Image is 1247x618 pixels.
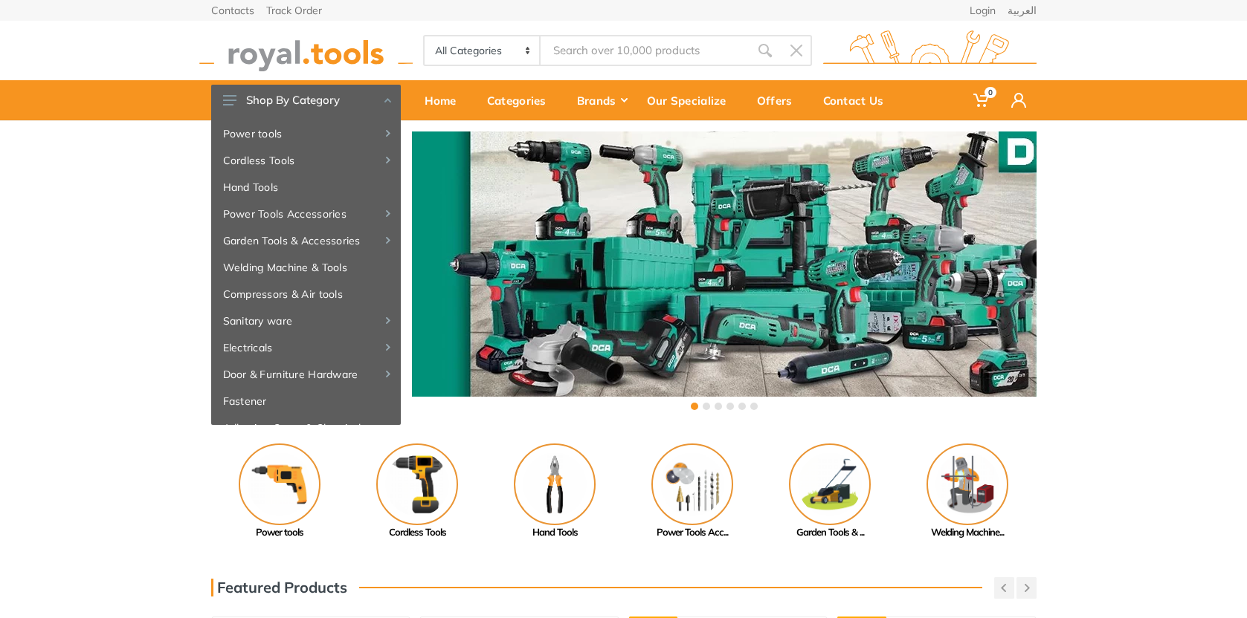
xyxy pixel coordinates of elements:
a: Contact Us [813,80,904,120]
a: Garden Tools & ... [761,443,899,540]
div: Power tools [211,525,349,540]
div: Hand Tools [486,525,624,540]
div: Welding Machine... [899,525,1037,540]
span: 0 [985,87,996,98]
a: Power Tools Acc... [624,443,761,540]
a: Cordless Tools [349,443,486,540]
img: royal.tools Logo [199,30,413,71]
img: Royal - Garden Tools & Accessories [789,443,871,525]
div: Categories [477,85,567,116]
a: Power tools [211,120,401,147]
div: Offers [747,85,813,116]
h3: Featured Products [211,579,347,596]
a: العربية [1008,5,1037,16]
a: Electricals [211,334,401,361]
img: Royal - Welding Machine & Tools [927,443,1008,525]
a: Home [414,80,477,120]
a: Compressors & Air tools [211,281,401,308]
img: royal.tools Logo [823,30,1037,71]
input: Site search [541,35,749,66]
img: Royal - Hand Tools [514,443,596,525]
div: Brands [567,85,637,116]
select: Category [425,36,541,65]
a: Welding Machine & Tools [211,254,401,281]
img: Royal - Power tools [239,443,320,525]
a: Categories [477,80,567,120]
a: Login [970,5,996,16]
div: Home [414,85,477,116]
a: Hand Tools [211,174,401,201]
a: Cordless Tools [211,147,401,174]
button: Shop By Category [211,85,401,116]
a: Hand Tools [486,443,624,540]
div: Garden Tools & ... [761,525,899,540]
a: Adhesive, Spray & Chemical [211,414,401,441]
div: Contact Us [813,85,904,116]
a: Welding Machine... [899,443,1037,540]
a: Fastener [211,388,401,414]
div: Cordless Tools [349,525,486,540]
a: Power Tools Accessories [211,201,401,227]
a: 0 [963,80,1001,120]
div: Our Specialize [637,85,747,116]
a: Power tools [211,443,349,540]
a: Offers [747,80,813,120]
img: Royal - Cordless Tools [376,443,458,525]
a: Sanitary ware [211,308,401,334]
a: Track Order [266,5,322,16]
a: Our Specialize [637,80,747,120]
a: Garden Tools & Accessories [211,227,401,254]
div: Power Tools Acc... [624,525,761,540]
a: Contacts [211,5,254,16]
img: Royal - Power Tools Accessories [651,443,733,525]
a: Door & Furniture Hardware [211,361,401,388]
